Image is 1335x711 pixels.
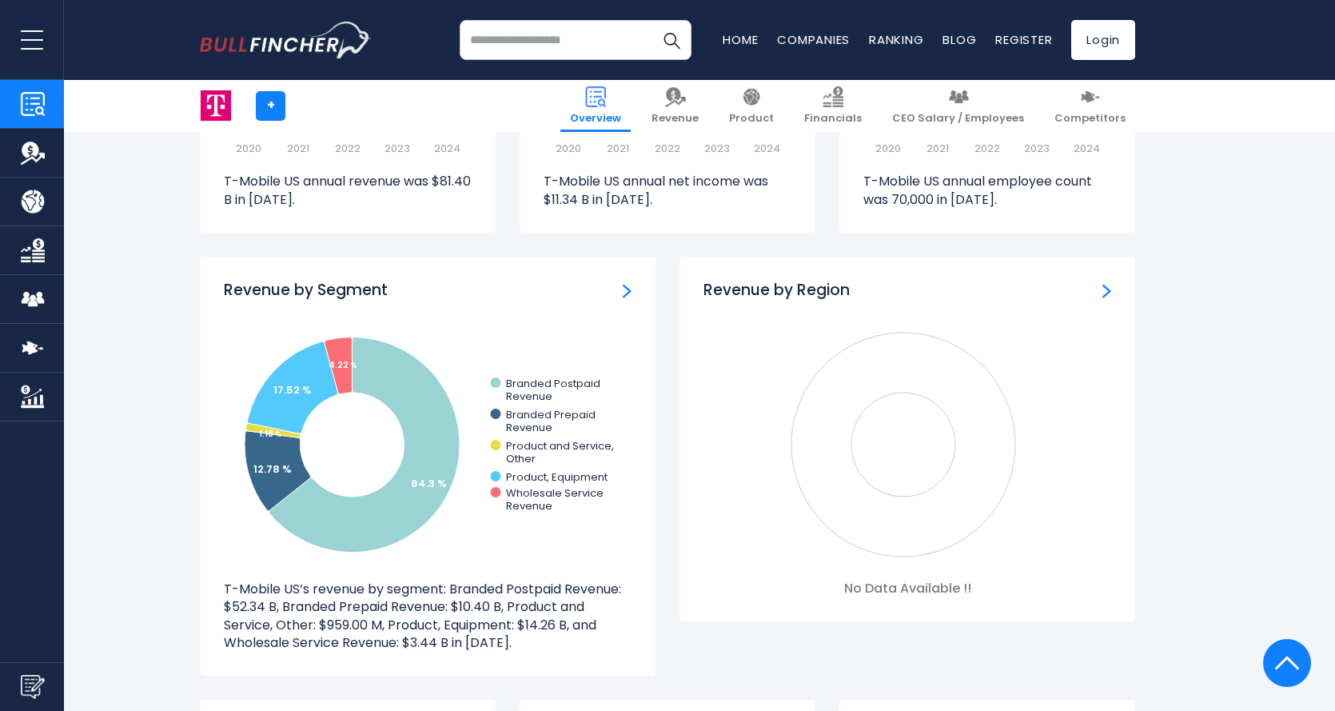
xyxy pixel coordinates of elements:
[883,80,1034,132] a: CEO Salary / Employees
[754,141,780,156] text: 2024
[607,141,629,156] text: 2021
[875,141,901,156] text: 2020
[556,141,581,156] text: 2020
[623,281,632,298] a: Revenue by Segment
[1024,141,1050,156] text: 2023
[927,141,949,156] text: 2021
[200,22,372,58] a: Go to homepage
[224,173,472,209] p: T-Mobile US annual revenue was $81.40 B in [DATE].
[201,90,231,121] img: TMUS logo
[892,112,1024,126] span: CEO Salary / Employees
[236,141,261,156] text: 2020
[652,20,691,60] button: Search
[1071,20,1135,60] a: Login
[863,173,1111,209] p: T-Mobile US annual employee count was 70,000 in [DATE].
[287,141,309,156] text: 2021
[1054,112,1126,126] span: Competitors
[795,80,871,132] a: Financials
[570,112,621,126] span: Overview
[704,141,730,156] text: 2023
[224,581,632,653] p: T-Mobile US’s revenue by segment: Branded Postpaid Revenue: $52.34 B, Branded Prepaid Revenue: $1...
[719,80,783,132] a: Product
[506,485,604,513] text: Wholesale Service Revenue
[544,173,791,209] p: T-Mobile US annual net income was $11.34 B in [DATE].
[253,461,292,477] tspan: 12.78 %
[329,359,357,371] tspan: 4.22 %
[777,31,850,48] a: Companies
[273,382,312,397] tspan: 17.52 %
[703,581,1111,597] div: No Data Available !!
[655,141,680,156] text: 2022
[642,80,708,132] a: Revenue
[506,438,614,466] text: Product and Service, Other
[869,31,923,48] a: Ranking
[1045,80,1135,132] a: Competitors
[995,31,1052,48] a: Register
[506,376,600,404] text: Branded Postpaid Revenue
[385,141,410,156] text: 2023
[723,31,758,48] a: Home
[411,476,447,491] tspan: 64.3 %
[942,31,976,48] a: Blog
[335,141,361,156] text: 2022
[224,281,388,301] h3: Revenue by Segment
[1074,141,1100,156] text: 2024
[434,141,460,156] text: 2024
[200,22,372,58] img: bullfincher logo
[804,112,862,126] span: Financials
[259,428,282,440] tspan: 1.18 %
[256,91,285,121] a: +
[729,112,774,126] span: Product
[506,469,608,485] text: Product, Equipment
[506,407,596,435] text: Branded Prepaid Revenue
[560,80,631,132] a: Overview
[1102,281,1111,298] a: Revenue by Region
[703,281,850,301] h3: Revenue by Region
[652,112,699,126] span: Revenue
[974,141,1000,156] text: 2022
